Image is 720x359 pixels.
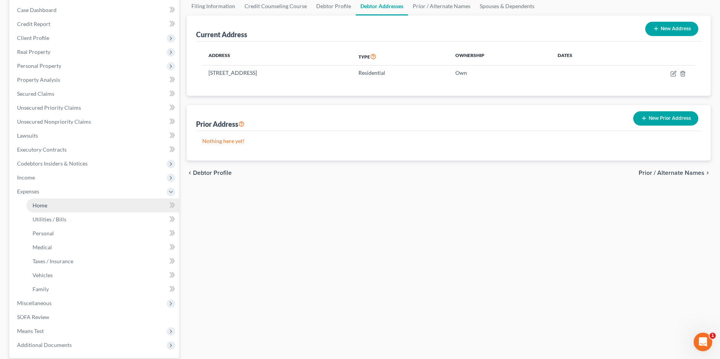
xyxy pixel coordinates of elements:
th: Ownership [449,48,551,66]
i: chevron_left [187,170,193,176]
span: Personal Property [17,62,61,69]
span: Unsecured Priority Claims [17,104,81,111]
span: Taxes / Insurance [33,258,73,264]
a: Credit Report [11,17,179,31]
p: Nothing here yet! [202,137,696,145]
i: chevron_right [704,170,711,176]
a: Secured Claims [11,87,179,101]
span: Secured Claims [17,90,54,97]
button: chevron_left Debtor Profile [187,170,232,176]
div: Current Address [196,30,247,39]
span: Executory Contracts [17,146,67,153]
span: Family [33,286,49,292]
a: Lawsuits [11,129,179,143]
span: Medical [33,244,52,250]
a: Utilities / Bills [26,212,179,226]
td: [STREET_ADDRESS] [202,66,353,80]
span: Prior / Alternate Names [639,170,704,176]
span: Lawsuits [17,132,38,139]
a: Medical [26,240,179,254]
a: Property Analysis [11,73,179,87]
a: Case Dashboard [11,3,179,17]
a: SOFA Review [11,310,179,324]
td: Residential [352,66,449,80]
a: Unsecured Nonpriority Claims [11,115,179,129]
span: Client Profile [17,35,49,41]
a: Unsecured Priority Claims [11,101,179,115]
span: Expenses [17,188,39,195]
span: Income [17,174,35,181]
span: Home [33,202,47,209]
span: Real Property [17,48,50,55]
th: Dates [551,48,618,66]
span: Additional Documents [17,342,72,348]
span: Unsecured Nonpriority Claims [17,118,91,125]
span: Codebtors Insiders & Notices [17,160,88,167]
span: Case Dashboard [17,7,57,13]
a: Taxes / Insurance [26,254,179,268]
span: Vehicles [33,272,53,278]
button: New Prior Address [633,111,698,126]
span: Personal [33,230,54,236]
a: Personal [26,226,179,240]
span: Debtor Profile [193,170,232,176]
a: Home [26,198,179,212]
span: Credit Report [17,21,50,27]
span: 1 [710,333,716,339]
iframe: Intercom live chat [694,333,712,351]
button: Prior / Alternate Names chevron_right [639,170,711,176]
a: Family [26,282,179,296]
th: Type [352,48,449,66]
span: Miscellaneous [17,300,52,306]
button: New Address [645,22,698,36]
th: Address [202,48,353,66]
span: Means Test [17,328,44,334]
span: Property Analysis [17,76,60,83]
div: Prior Address [196,119,245,129]
a: Vehicles [26,268,179,282]
span: SOFA Review [17,314,49,320]
a: Executory Contracts [11,143,179,157]
td: Own [449,66,551,80]
span: Utilities / Bills [33,216,66,223]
